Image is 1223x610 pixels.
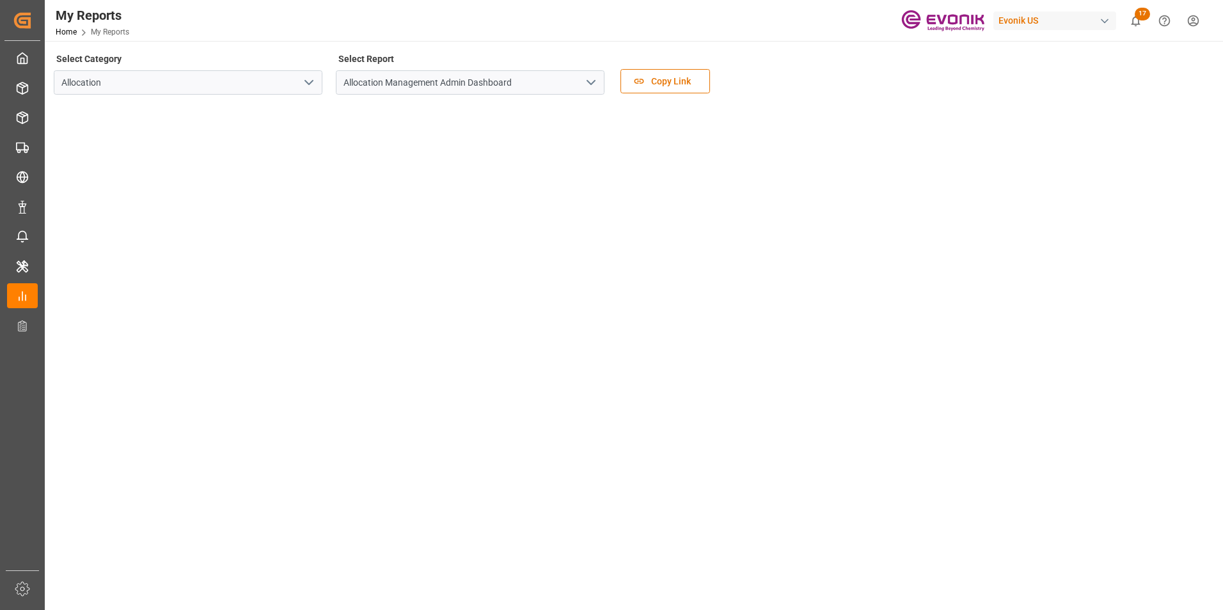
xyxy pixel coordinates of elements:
[1135,8,1150,20] span: 17
[993,8,1121,33] button: Evonik US
[645,75,697,88] span: Copy Link
[54,70,322,95] input: Type to search/select
[1121,6,1150,35] button: show 17 new notifications
[1150,6,1179,35] button: Help Center
[620,69,710,93] button: Copy Link
[299,73,318,93] button: open menu
[336,70,604,95] input: Type to search/select
[336,50,396,68] label: Select Report
[993,12,1116,30] div: Evonik US
[56,27,77,36] a: Home
[54,50,123,68] label: Select Category
[901,10,984,32] img: Evonik-brand-mark-Deep-Purple-RGB.jpeg_1700498283.jpeg
[56,6,129,25] div: My Reports
[581,73,600,93] button: open menu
